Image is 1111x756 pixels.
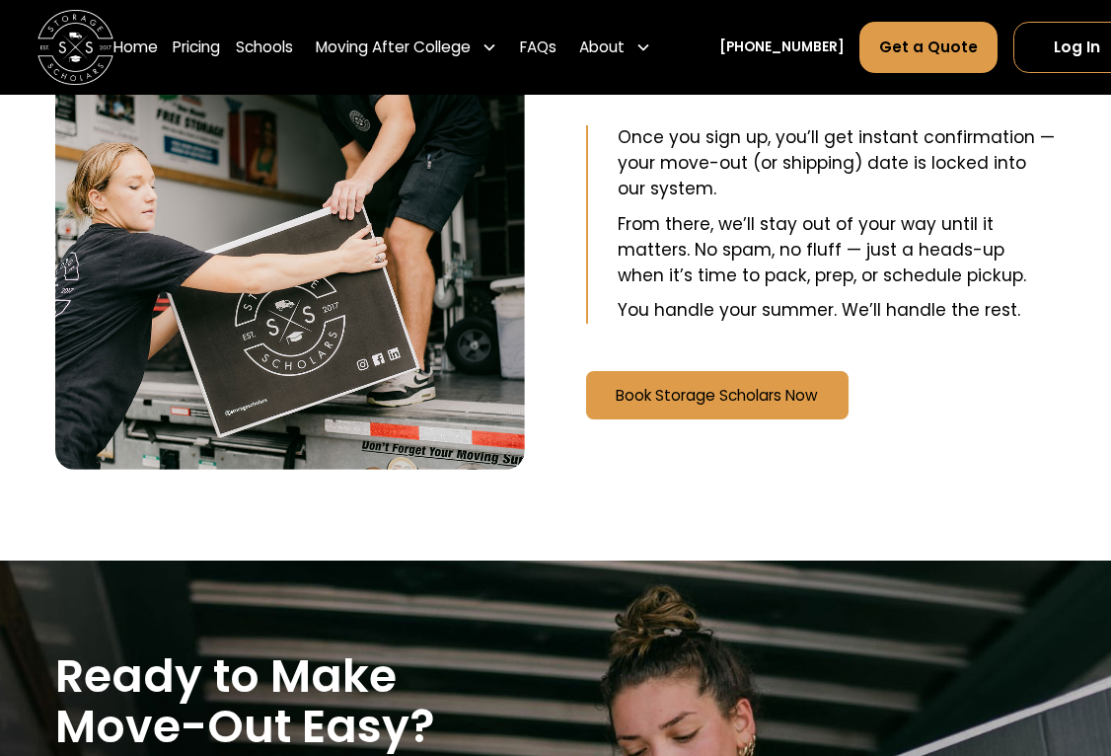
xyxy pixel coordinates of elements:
div: Moving After College [308,21,504,74]
a: [PHONE_NUMBER] [719,38,845,57]
a: Schools [236,21,293,74]
p: From there, we’ll stay out of your way until it matters. No spam, no fluff — just a heads-up when... [618,212,1055,289]
img: Storage Scholars main logo [37,10,113,86]
a: FAQs [520,21,556,74]
a: Home [113,21,158,74]
h3: What Happens Next? [586,54,1056,95]
div: About [571,21,658,74]
a: Book Storage Scholars Now [586,371,849,419]
a: Get a Quote [859,22,998,73]
a: Pricing [173,21,220,74]
div: About [579,36,625,58]
h1: Ready to Make Move-Out Easy? [55,651,517,751]
img: Storage Scholar [55,4,525,469]
a: home [37,10,113,86]
p: Once you sign up, you’ll get instant confirmation — your move-out (or shipping) date is locked in... [618,125,1055,202]
div: Moving After College [316,36,471,58]
p: You handle your summer. We’ll handle the rest. [618,298,1055,324]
